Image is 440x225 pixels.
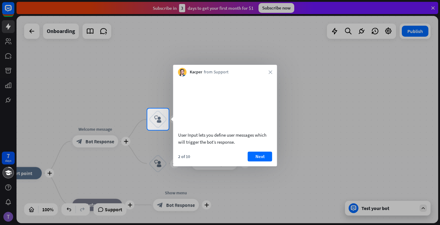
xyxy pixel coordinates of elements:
[154,116,162,123] i: block_user_input
[178,131,272,146] div: User Input lets you define user messages which will trigger the bot’s response.
[248,152,272,161] button: Next
[269,70,272,74] i: close
[190,69,202,75] span: Kacper
[178,154,190,159] div: 2 of 10
[204,69,229,75] span: from Support
[5,2,23,21] button: Open LiveChat chat widget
